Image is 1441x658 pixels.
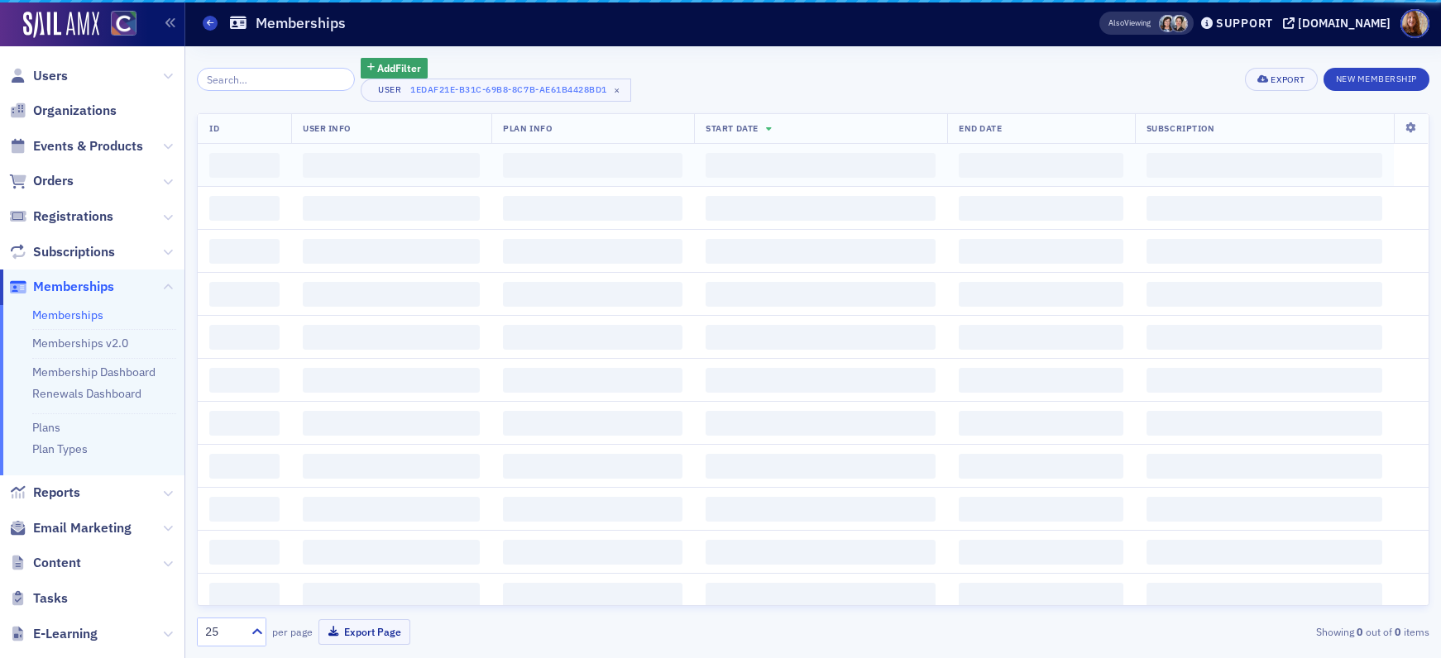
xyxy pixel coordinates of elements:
span: Subscriptions [33,243,115,261]
span: ‌ [303,153,480,178]
button: AddFilter [361,58,428,79]
span: ‌ [503,540,682,565]
span: ‌ [503,454,682,479]
label: per page [272,624,313,639]
span: ‌ [303,282,480,307]
span: ‌ [1147,540,1382,565]
span: ‌ [706,411,936,436]
span: ‌ [959,368,1123,393]
span: ‌ [1147,196,1382,221]
span: ‌ [706,325,936,350]
span: ‌ [706,368,936,393]
span: ‌ [1147,368,1382,393]
span: Organizations [33,102,117,120]
span: ‌ [503,583,682,608]
span: ‌ [959,454,1123,479]
div: Showing out of items [1030,624,1429,639]
span: ‌ [1147,497,1382,522]
span: ‌ [503,325,682,350]
div: Also [1108,17,1124,28]
span: ‌ [1147,583,1382,608]
a: Registrations [9,207,113,226]
span: ‌ [1147,239,1382,264]
span: Memberships [33,278,114,296]
strong: 0 [1392,624,1404,639]
span: Events & Products [33,137,143,155]
span: Pamela Galey-Coleman [1171,15,1188,32]
span: ‌ [959,239,1123,264]
span: ‌ [959,583,1123,608]
span: ‌ [303,454,480,479]
button: User1edaf21e-b31c-69b8-8c7b-ae61b4428bd1× [361,79,631,102]
span: Registrations [33,207,113,226]
div: Export [1271,75,1305,84]
span: ‌ [209,411,280,436]
span: ‌ [303,368,480,393]
span: ‌ [706,497,936,522]
a: Memberships [32,308,103,322]
div: User [373,84,408,95]
span: Email Marketing [33,519,132,537]
span: ‌ [959,325,1123,350]
a: Plans [32,420,60,435]
a: Orders [9,172,74,190]
span: ‌ [959,540,1123,565]
a: Content [9,554,81,572]
span: Tasks [33,589,68,608]
span: Profile [1400,9,1429,38]
a: Events & Products [9,137,143,155]
div: 1edaf21e-b31c-69b8-8c7b-ae61b4428bd1 [410,84,607,95]
a: SailAMX [23,12,99,38]
span: ‌ [209,239,280,264]
span: Users [33,67,68,85]
a: Plan Types [32,441,88,456]
span: ‌ [706,282,936,307]
span: ‌ [209,583,280,608]
span: End Date [959,122,1002,134]
span: Start Date [706,122,758,134]
a: Memberships [9,278,114,296]
span: ‌ [503,153,682,178]
span: Add Filter [377,60,421,75]
a: E-Learning [9,625,98,643]
span: ID [209,122,219,134]
a: View Homepage [99,11,136,39]
span: ‌ [209,325,280,350]
span: ‌ [706,540,936,565]
button: [DOMAIN_NAME] [1283,17,1396,29]
span: ‌ [706,196,936,221]
span: ‌ [959,282,1123,307]
a: New Membership [1324,70,1429,85]
span: ‌ [503,196,682,221]
span: Subscription [1147,122,1214,134]
div: Support [1216,16,1273,31]
a: Memberships v2.0 [32,336,128,350]
span: ‌ [959,411,1123,436]
span: Reports [33,484,80,502]
span: ‌ [209,196,280,221]
span: ‌ [503,497,682,522]
a: Membership Dashboard [32,365,156,379]
span: ‌ [303,196,480,221]
span: ‌ [706,454,936,479]
h1: Memberships [256,13,346,33]
span: ‌ [303,583,480,608]
span: ‌ [503,411,682,436]
a: Email Marketing [9,519,132,537]
a: Users [9,67,68,85]
span: ‌ [1147,411,1382,436]
button: New Membership [1324,68,1429,91]
span: E-Learning [33,625,98,643]
span: ‌ [209,497,280,522]
span: Viewing [1108,17,1151,29]
span: ‌ [503,368,682,393]
span: ‌ [303,497,480,522]
span: ‌ [209,282,280,307]
span: User Info [303,122,351,134]
span: ‌ [503,239,682,264]
img: SailAMX [111,11,136,36]
a: Reports [9,484,80,502]
a: Renewals Dashboard [32,386,141,401]
span: ‌ [209,540,280,565]
div: 25 [205,623,242,641]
